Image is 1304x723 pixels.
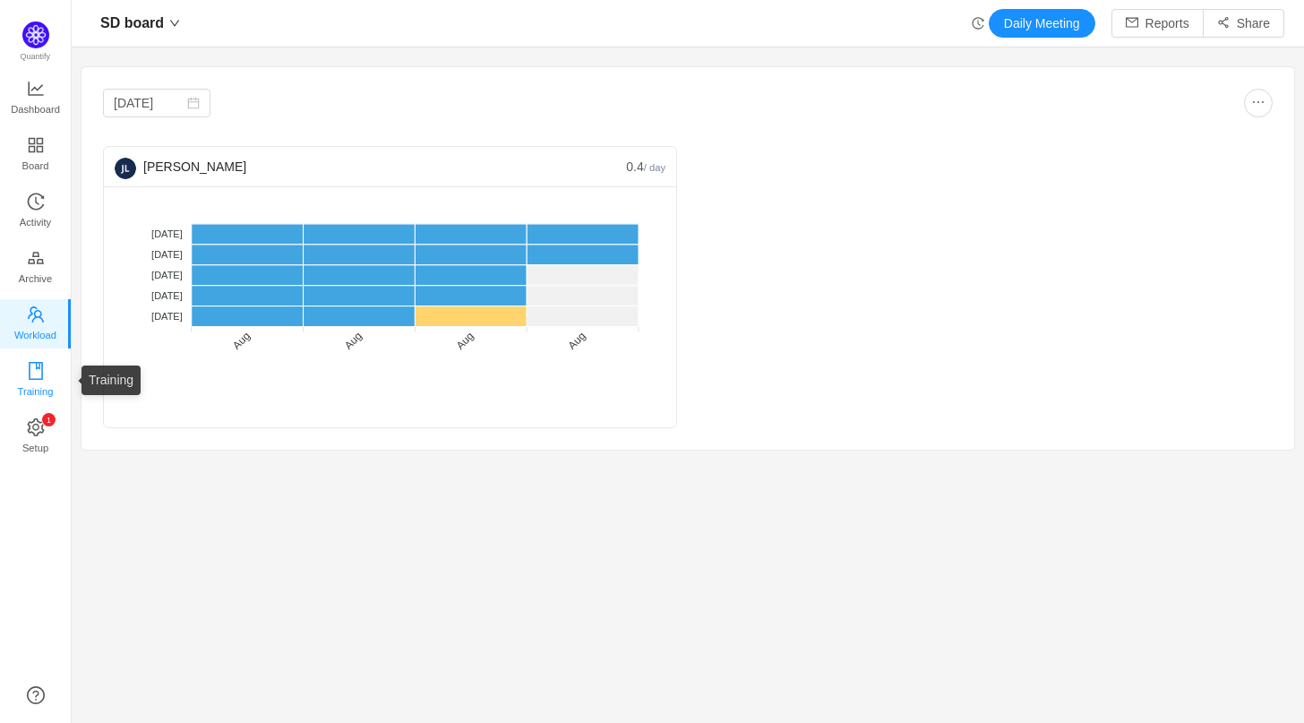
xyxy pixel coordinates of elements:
small: / day [644,162,665,173]
tspan: [DATE] [151,290,183,301]
span: Archive [19,261,52,297]
input: Select date [103,89,210,117]
span: Board [22,148,49,184]
p: 1 [46,413,50,426]
span: SD board [100,9,164,38]
span: Dashboard [11,91,60,127]
tspan: Aug [565,330,588,352]
tspan: Aug [454,330,476,352]
a: Dashboard [27,81,45,116]
tspan: [DATE] [151,311,183,322]
i: icon: history [972,17,984,30]
tspan: Aug [230,330,253,352]
i: icon: book [27,362,45,380]
i: icon: calendar [187,97,200,109]
i: icon: down [169,18,180,29]
tspan: [DATE] [151,270,183,280]
i: icon: line-chart [27,80,45,98]
sup: 1 [42,413,56,426]
span: Workload [14,317,56,353]
i: icon: gold [27,249,45,267]
button: Daily Meeting [989,9,1095,38]
i: icon: team [27,306,45,323]
span: Quantify [21,52,51,61]
i: icon: setting [27,418,45,436]
a: icon: question-circle [27,686,45,704]
button: icon: mailReports [1111,9,1204,38]
a: Workload [27,306,45,342]
span: 0.4 [626,159,665,174]
div: [PERSON_NAME] [115,147,626,186]
a: Board [27,137,45,173]
img: Quantify [22,22,49,48]
a: Training [27,363,45,399]
img: a88cff88ee891065f21a7d9392312e3a [115,158,136,179]
i: icon: history [27,193,45,211]
span: Training [17,374,53,409]
button: icon: ellipsis [1244,89,1273,117]
span: Setup [22,430,48,466]
a: Archive [27,250,45,286]
span: Activity [20,204,51,240]
tspan: [DATE] [151,228,183,239]
a: Activity [27,194,45,229]
i: icon: appstore [27,136,45,154]
a: icon: settingSetup [27,419,45,455]
button: icon: share-altShare [1203,9,1284,38]
tspan: Aug [342,330,365,352]
tspan: [DATE] [151,249,183,260]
